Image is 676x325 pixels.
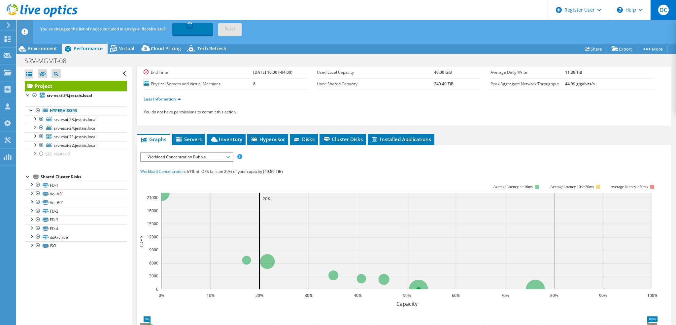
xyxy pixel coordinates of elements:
text: 6000 [149,260,158,266]
span: Graphs [140,136,166,142]
span: Tech Refresh [197,45,226,52]
a: Project [25,81,127,91]
a: Recalculating... [172,23,213,35]
h1: SRV-MGMT-08 [21,57,77,64]
span: Servers [175,136,202,142]
b: srv-esxi-34.jestais.local [47,93,92,98]
text: 40% [354,293,362,298]
b: 8 [253,81,255,87]
b: 44.99 gigabits/s [565,81,595,87]
a: Vol-A01 [25,189,127,198]
svg: \n [617,7,623,13]
span: 61% of IOPS falls on 20% of your capacity (49.89 TiB) [187,169,283,174]
a: cluster-3 [25,150,127,158]
text: 60% [452,293,460,298]
text: 12000 [147,234,158,240]
text: 30% [305,293,313,298]
div: Shared Cluster Disks [41,173,127,181]
label: Physical Servers and Virtual Machines [144,81,253,87]
span: Disks [293,136,315,142]
span: Workload Concentration: [140,169,186,174]
label: Used Local Capacity [317,69,434,76]
span: OC [658,5,669,15]
span: srv-esxi-24.jestais.local [54,125,96,131]
a: FD-4 [25,224,127,233]
text: 10% [207,293,215,298]
b: 11.39 TiB [565,69,582,75]
text: 3000 [149,273,158,279]
a: srv-esxi-22.jestais.local [25,141,127,150]
a: srv-esxi-24.jestais.local [25,124,127,132]
text: 21000 [147,195,158,200]
tspan: Average latency <=10ms [493,184,533,189]
a: Hypervisors [25,106,127,115]
a: Share [580,44,607,54]
a: srv-esxi-34.jestais.local [25,91,127,100]
text: 9000 [149,247,158,253]
a: dsArchive [25,233,127,241]
a: srv-esxi-21.jestais.local [25,132,127,141]
span: srv-esxi-22.jestais.local [54,142,96,148]
span: Cloud Pricing [151,45,181,52]
text: 18000 [147,208,158,214]
text: 50% [403,293,411,298]
a: srv-esxi-23.jestais.local [25,115,127,124]
span: Virtual [119,45,134,52]
label: Used Shared Capacity [317,81,434,87]
text: 0% [158,293,164,298]
span: Cluster Disks [323,136,363,142]
b: 249.40 TiB [434,81,454,87]
text: 0 [156,286,158,292]
a: FD-1 [25,181,127,189]
span: Workload Concentration Bubble [144,153,229,161]
span: srv-esxi-23.jestais.local [54,117,96,122]
a: Less Information [144,96,181,102]
span: Hypervisor [251,136,285,142]
text: IOPS [138,235,145,247]
b: [DATE] 16:00 (-04:00) [253,69,292,75]
text: 90% [599,293,607,298]
text: 20% [255,293,263,298]
b: 40.00 GiB [434,69,452,75]
text: 15000 [147,221,158,226]
span: Installed Applications [371,136,431,142]
span: Performance [74,45,103,52]
span: You do not have permissions to commit this action. [144,109,237,115]
span: You've changed the list of nodes included in analysis. Recalculate? [40,26,165,32]
span: srv-esxi-21.jestais.local [54,134,96,140]
span: cluster-3 [54,151,70,157]
text: 20% [263,196,271,202]
text: 80% [550,293,558,298]
a: Vol-B01 [25,198,127,207]
label: Average Daily Write [490,69,565,76]
a: ISO [25,241,127,250]
span: Environment [28,45,57,52]
label: End Time [144,69,253,76]
text: Capacity [396,300,418,307]
a: FD-2 [25,207,127,216]
text: 100% [647,293,657,298]
a: FD-3 [25,216,127,224]
text: Average latency >20ms [610,184,648,189]
a: Export [607,44,637,54]
a: More [637,44,668,54]
text: 70% [501,293,509,298]
span: Inventory [210,136,242,142]
label: Peak Aggregate Network Throughput [490,81,565,87]
tspan: Average latency 10<=20ms [550,184,594,189]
